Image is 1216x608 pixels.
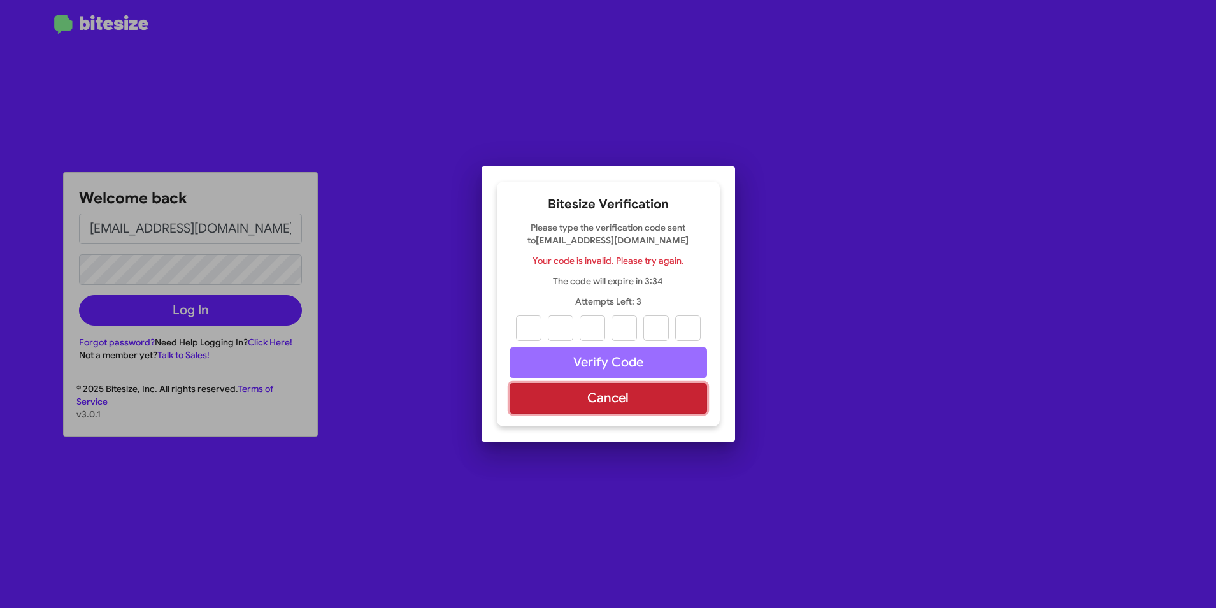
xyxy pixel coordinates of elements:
button: Cancel [510,383,707,414]
p: Please type the verification code sent to [510,221,707,247]
p: Attempts Left: 3 [510,295,707,308]
h2: Bitesize Verification [510,194,707,215]
strong: [EMAIL_ADDRESS][DOMAIN_NAME] [536,235,689,246]
p: Your code is invalid. Please try again. [510,254,707,267]
p: The code will expire in 3:34 [510,275,707,287]
button: Verify Code [510,347,707,378]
